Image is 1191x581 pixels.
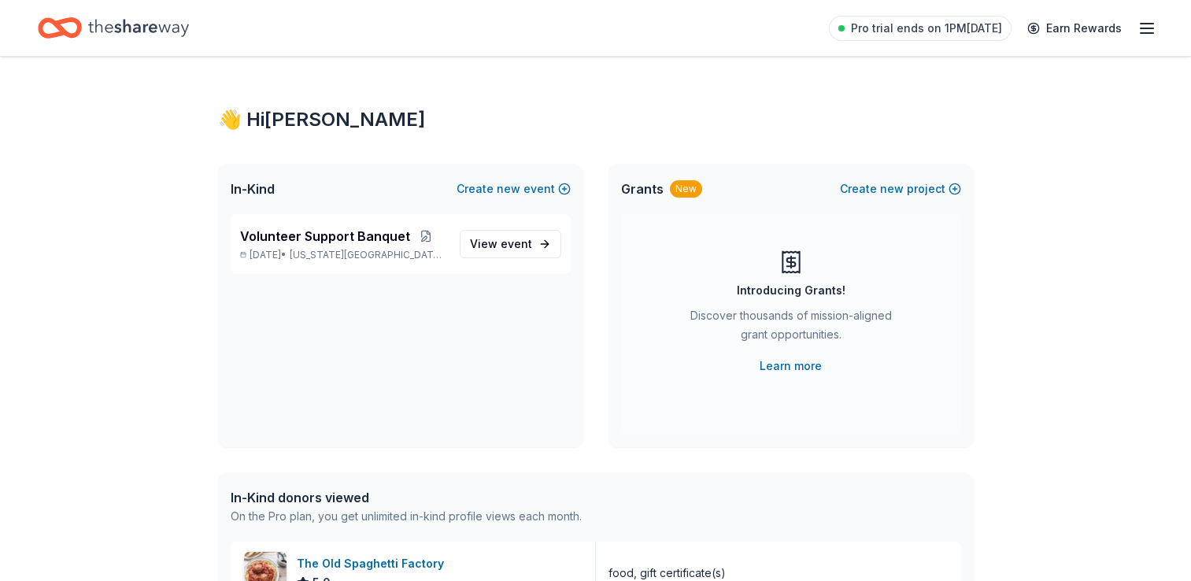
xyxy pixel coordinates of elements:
[670,180,702,198] div: New
[240,249,447,261] p: [DATE] •
[829,16,1012,41] a: Pro trial ends on 1PM[DATE]
[851,19,1002,38] span: Pro trial ends on 1PM[DATE]
[457,179,571,198] button: Createnewevent
[1018,14,1131,43] a: Earn Rewards
[880,179,904,198] span: new
[737,281,845,300] div: Introducing Grants!
[218,107,974,132] div: 👋 Hi [PERSON_NAME]
[621,179,664,198] span: Grants
[231,507,582,526] div: On the Pro plan, you get unlimited in-kind profile views each month.
[290,249,446,261] span: [US_STATE][GEOGRAPHIC_DATA], [GEOGRAPHIC_DATA]
[840,179,961,198] button: Createnewproject
[470,235,532,253] span: View
[240,227,410,246] span: Volunteer Support Banquet
[297,554,450,573] div: The Old Spaghetti Factory
[38,9,189,46] a: Home
[231,488,582,507] div: In-Kind donors viewed
[460,230,561,258] a: View event
[231,179,275,198] span: In-Kind
[497,179,520,198] span: new
[684,306,898,350] div: Discover thousands of mission-aligned grant opportunities.
[760,357,822,376] a: Learn more
[501,237,532,250] span: event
